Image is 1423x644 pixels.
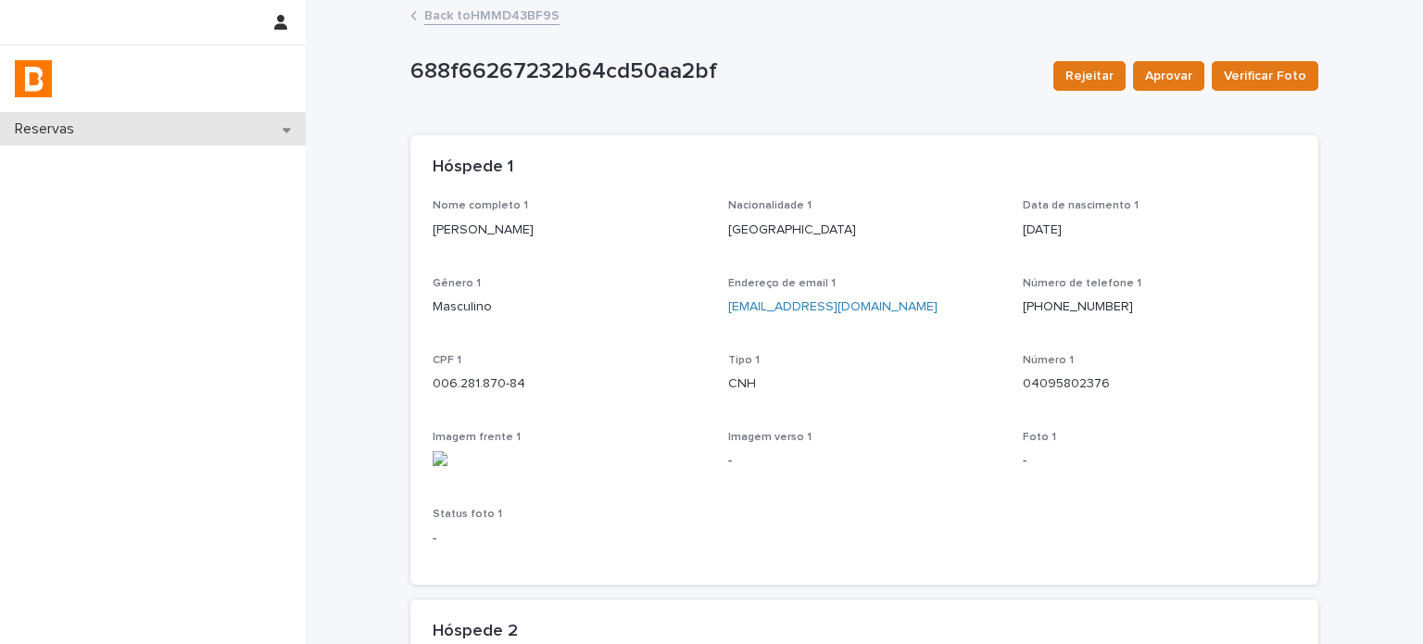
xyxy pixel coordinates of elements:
span: Aprovar [1145,67,1192,85]
span: Nacionalidade 1 [728,200,812,211]
a: [PHONE_NUMBER] [1023,300,1133,313]
button: Verificar Foto [1212,61,1318,91]
span: Gênero 1 [433,278,481,289]
span: Foto 1 [1023,432,1056,443]
h2: Hóspede 1 [433,158,513,178]
a: Back toHMMD43BF9S [424,4,560,25]
p: 006.281.870-84 [433,374,706,394]
span: Data de nascimento 1 [1023,200,1139,211]
img: CNH-e.pdf [433,451,706,466]
span: Número 1 [1023,355,1074,366]
a: [EMAIL_ADDRESS][DOMAIN_NAME] [728,300,938,313]
span: Número de telefone 1 [1023,278,1141,289]
p: Masculino [433,297,706,317]
button: Aprovar [1133,61,1204,91]
p: [PERSON_NAME] [433,221,706,240]
span: Imagem frente 1 [433,432,521,443]
p: - [728,451,1001,471]
span: Rejeitar [1065,67,1114,85]
p: - [1023,451,1296,471]
button: Rejeitar [1053,61,1126,91]
span: CPF 1 [433,355,461,366]
p: CNH [728,374,1001,394]
span: Status foto 1 [433,509,502,520]
span: Imagem verso 1 [728,432,812,443]
p: - [433,529,706,549]
p: 688f66267232b64cd50aa2bf [410,58,1039,85]
span: Tipo 1 [728,355,760,366]
img: zVaNuJHRTjyIjT5M9Xd5 [15,60,52,97]
span: Nome completo 1 [433,200,528,211]
span: Verificar Foto [1224,67,1306,85]
h2: Hóspede 2 [433,622,518,642]
p: Reservas [7,120,89,138]
p: [GEOGRAPHIC_DATA] [728,221,1001,240]
p: [DATE] [1023,221,1296,240]
span: Endereço de email 1 [728,278,836,289]
p: 04095802376 [1023,374,1296,394]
